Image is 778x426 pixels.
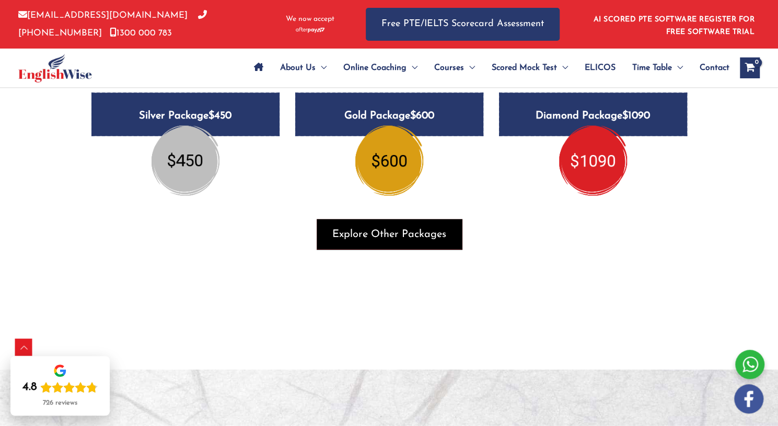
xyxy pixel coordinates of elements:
nav: Site Navigation: Main Menu [246,50,729,86]
a: Contact [691,50,729,86]
img: gold.png [355,126,423,196]
a: [PHONE_NUMBER] [18,11,207,37]
img: white-facebook.png [734,384,763,413]
a: About UsMenu Toggle [272,50,335,86]
span: Time Table [632,50,672,86]
span: $450 [208,111,231,121]
a: Gold Package$600 [295,93,483,171]
a: Time TableMenu Toggle [624,50,691,86]
a: 1300 000 783 [110,29,172,38]
span: Menu Toggle [557,50,568,86]
span: Menu Toggle [316,50,327,86]
a: Diamond Package$1090 [499,93,687,171]
aside: Header Widget 1 [587,7,760,41]
span: Explore Other Packages [332,227,446,242]
img: cropped-ew-logo [18,54,92,82]
span: Courses [434,50,464,86]
a: Online CoachingMenu Toggle [335,50,426,86]
div: 726 reviews [43,399,77,407]
a: CoursesMenu Toggle [426,50,483,86]
span: Menu Toggle [464,50,475,86]
span: Menu Toggle [672,50,683,86]
span: About Us [280,50,316,86]
span: $1090 [622,111,650,121]
span: Menu Toggle [407,50,417,86]
h5: Silver Package [91,93,280,136]
span: We now accept [286,14,334,25]
span: Scored Mock Test [492,50,557,86]
span: Online Coaching [343,50,407,86]
h5: Diamond Package [499,93,687,136]
span: Contact [700,50,729,86]
h5: Gold Package [295,93,483,136]
a: View Shopping Cart, empty [740,57,760,78]
img: Afterpay-Logo [296,27,324,33]
div: 4.8 [22,380,37,395]
img: silver-package2.png [152,126,219,196]
a: AI SCORED PTE SOFTWARE REGISTER FOR FREE SOFTWARE TRIAL [594,16,755,36]
a: ELICOS [576,50,624,86]
img: diamond-pte-package.png [559,126,627,196]
a: Silver Package$450 [91,93,280,171]
button: Explore Other Packages [317,219,462,250]
a: Free PTE/IELTS Scorecard Assessment [366,8,560,41]
a: [EMAIL_ADDRESS][DOMAIN_NAME] [18,11,188,20]
span: $600 [410,111,434,121]
a: Scored Mock TestMenu Toggle [483,50,576,86]
div: Rating: 4.8 out of 5 [22,380,98,395]
span: ELICOS [585,50,616,86]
